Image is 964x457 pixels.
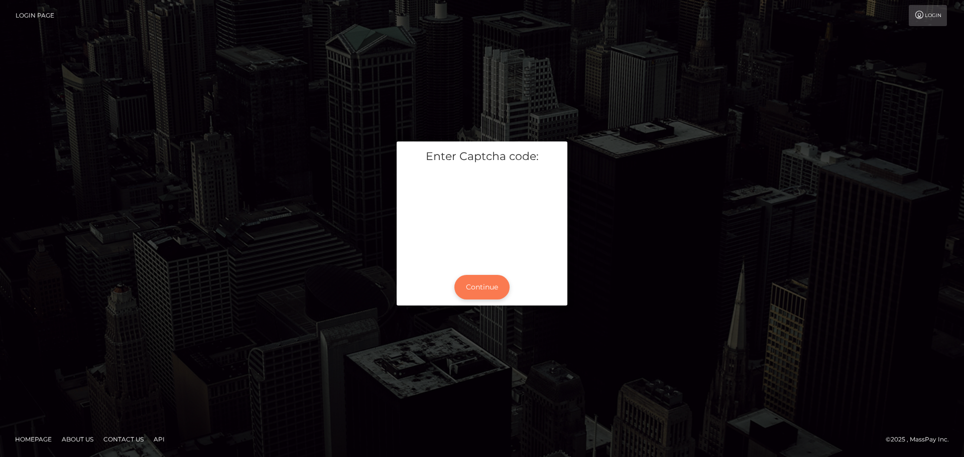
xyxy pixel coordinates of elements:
a: Contact Us [99,431,148,447]
div: © 2025 , MassPay Inc. [886,434,956,445]
button: Continue [454,275,510,299]
a: About Us [58,431,97,447]
a: Homepage [11,431,56,447]
iframe: mtcaptcha [404,172,560,261]
h5: Enter Captcha code: [404,149,560,165]
a: Login Page [16,5,54,26]
a: API [150,431,169,447]
a: Login [909,5,947,26]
